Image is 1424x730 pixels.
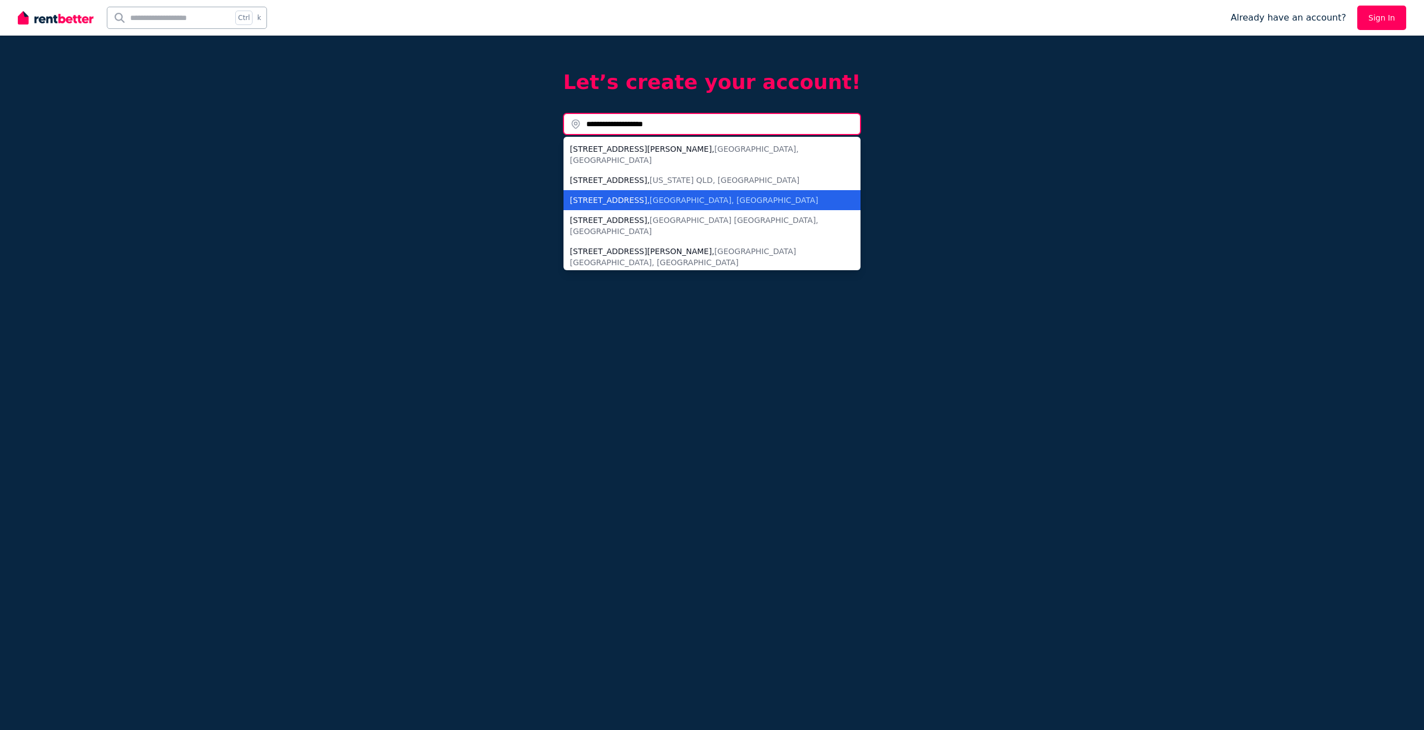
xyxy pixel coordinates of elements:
[1357,6,1406,30] a: Sign In
[563,71,861,93] h2: Let’s create your account!
[650,176,799,185] span: [US_STATE] QLD, [GEOGRAPHIC_DATA]
[1230,11,1346,24] span: Already have an account?
[235,11,253,25] span: Ctrl
[570,215,841,237] div: [STREET_ADDRESS] ,
[257,13,261,22] span: k
[570,246,841,268] div: [STREET_ADDRESS][PERSON_NAME] ,
[570,143,841,166] div: [STREET_ADDRESS][PERSON_NAME] ,
[650,196,818,205] span: [GEOGRAPHIC_DATA], [GEOGRAPHIC_DATA]
[18,9,93,26] img: RentBetter
[570,216,819,236] span: [GEOGRAPHIC_DATA] [GEOGRAPHIC_DATA], [GEOGRAPHIC_DATA]
[570,175,841,186] div: [STREET_ADDRESS] ,
[570,195,841,206] div: [STREET_ADDRESS] ,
